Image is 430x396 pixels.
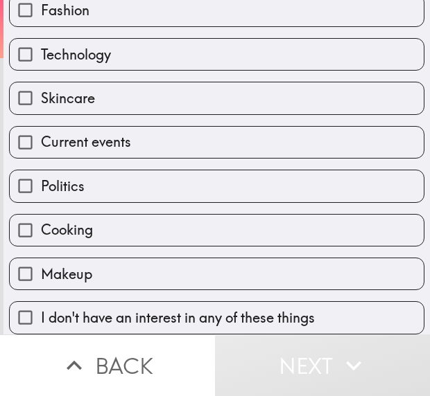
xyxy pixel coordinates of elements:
button: Makeup [10,258,424,289]
span: Cooking [41,220,93,240]
button: I don't have an interest in any of these things [10,302,424,333]
span: I don't have an interest in any of these things [41,308,315,327]
span: Politics [41,177,85,196]
button: Technology [10,39,424,70]
span: Makeup [41,264,92,284]
button: Skincare [10,82,424,114]
button: Next [215,334,430,396]
button: Current events [10,127,424,158]
span: Fashion [41,1,89,20]
span: Technology [41,45,111,64]
span: Current events [41,132,131,152]
button: Politics [10,170,424,201]
button: Cooking [10,215,424,246]
span: Skincare [41,89,95,108]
